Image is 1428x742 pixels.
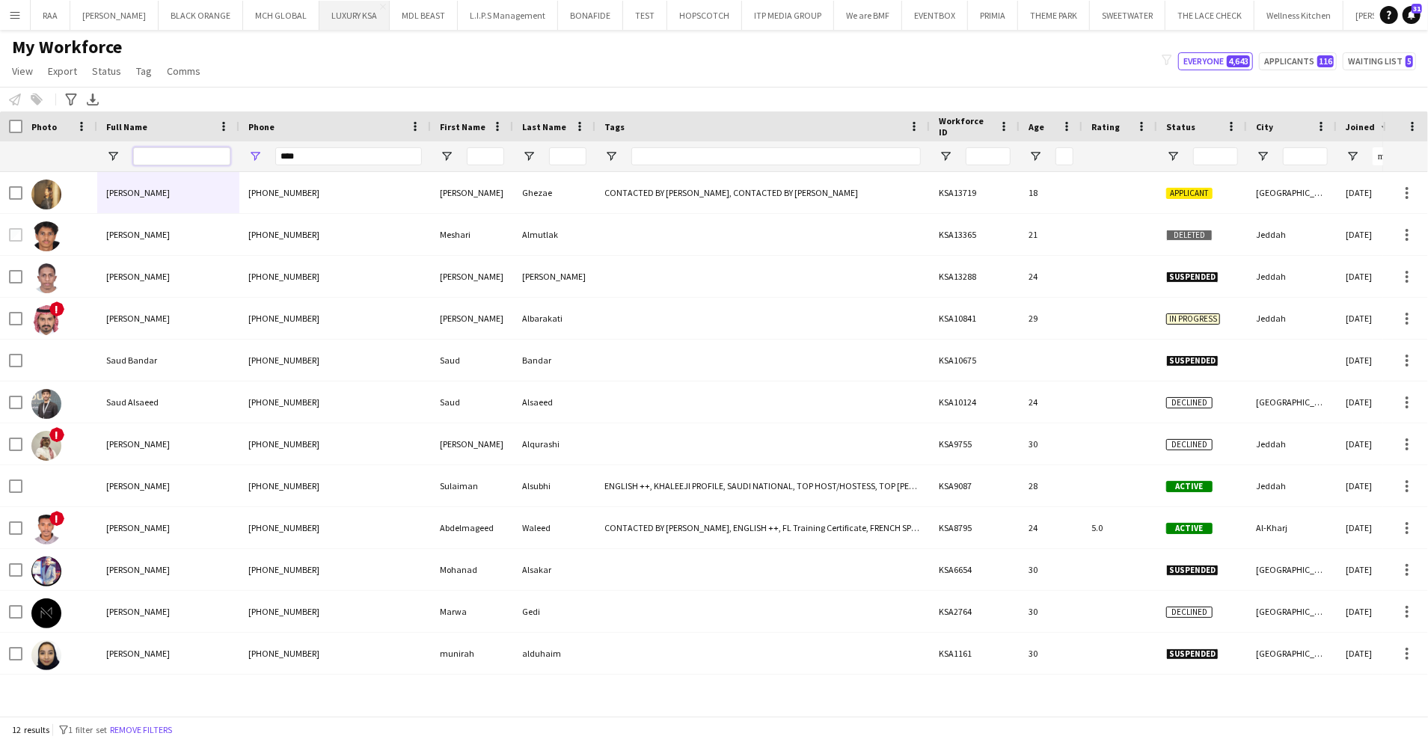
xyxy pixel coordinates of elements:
button: Open Filter Menu [1256,150,1269,163]
div: KSA8795 [930,507,1020,548]
img: Mohanad Alsakar [31,556,61,586]
a: Tag [130,61,158,81]
div: 5.0 [1082,507,1157,548]
div: 30 [1020,591,1082,632]
span: Last Name [522,121,566,132]
span: Age [1029,121,1044,132]
div: Ghezae [513,172,595,213]
span: Status [92,64,121,78]
div: [PHONE_NUMBER] [239,507,431,548]
div: Alqurashi [513,423,595,464]
input: Workforce ID Filter Input [966,147,1011,165]
div: [GEOGRAPHIC_DATA] [1247,591,1337,632]
div: [PERSON_NAME] [431,423,513,464]
div: [PERSON_NAME] [431,256,513,297]
img: Saud Alsaeed [31,389,61,419]
div: KSA9087 [930,465,1020,506]
span: My Workforce [12,36,122,58]
div: Abdelmageed [431,507,513,548]
div: Gedi [513,591,595,632]
img: Abdelmageed Waleed [31,515,61,545]
input: Last Name Filter Input [549,147,586,165]
input: Status Filter Input [1193,147,1238,165]
div: CONTACTED BY [PERSON_NAME], ENGLISH ++, FL Training Certificate, FRENCH SPEAKER, KHALEEJI PROFILE... [595,507,930,548]
div: Saud [431,340,513,381]
div: [DATE] [1337,549,1427,590]
span: Suspended [1166,355,1219,367]
button: EVENTBOX [902,1,968,30]
span: [PERSON_NAME] [106,480,170,491]
div: [DATE] [1337,172,1427,213]
div: Sulaiman [431,465,513,506]
div: Jeddah [1247,298,1337,339]
span: [PERSON_NAME] [106,438,170,450]
div: [DATE] [1337,423,1427,464]
span: [PERSON_NAME] [106,522,170,533]
div: Meshari [431,214,513,255]
div: 21 [1020,214,1082,255]
div: Jeddah [1247,465,1337,506]
div: 24 [1020,381,1082,423]
span: Workforce ID [939,115,993,138]
div: KSA9755 [930,423,1020,464]
span: Rating [1091,121,1120,132]
span: Phone [248,121,275,132]
button: PRIMIA [968,1,1018,30]
span: [PERSON_NAME] [106,648,170,659]
input: First Name Filter Input [467,147,504,165]
span: Declined [1166,439,1213,450]
div: Alsaeed [513,381,595,423]
button: MCH GLOBAL [243,1,319,30]
div: [DATE] [1337,256,1427,297]
button: Open Filter Menu [440,150,453,163]
div: [PHONE_NUMBER] [239,549,431,590]
img: Ahmad Alqurashi [31,431,61,461]
span: 5 [1406,55,1413,67]
div: KSA10124 [930,381,1020,423]
a: Status [86,61,127,81]
div: [PHONE_NUMBER] [239,256,431,297]
span: Full Name [106,121,147,132]
div: KSA1161 [930,633,1020,674]
div: [PHONE_NUMBER] [239,214,431,255]
div: [PERSON_NAME] [513,256,595,297]
input: Tags Filter Input [631,147,921,165]
button: L.I.P.S Management [458,1,558,30]
span: 116 [1317,55,1334,67]
div: [DATE] [1337,465,1427,506]
button: Applicants116 [1259,52,1337,70]
div: Saud [431,381,513,423]
div: KSA13288 [930,256,1020,297]
span: First Name [440,121,485,132]
img: Ahmed Albarakati [31,305,61,335]
span: City [1256,121,1273,132]
div: Alsubhi [513,465,595,506]
button: BONAFIDE [558,1,623,30]
div: [DATE] [1337,298,1427,339]
div: Waleed [513,507,595,548]
div: Jeddah [1247,256,1337,297]
button: Open Filter Menu [939,150,952,163]
button: THE LACE CHECK [1165,1,1254,30]
div: [DATE] [1337,633,1427,674]
div: [PHONE_NUMBER] [239,298,431,339]
div: [PHONE_NUMBER] [239,633,431,674]
div: alduhaim [513,633,595,674]
button: Open Filter Menu [1346,150,1359,163]
div: KSA6654 [930,549,1020,590]
span: Deleted [1166,230,1213,241]
span: Status [1166,121,1195,132]
div: Marwa [431,591,513,632]
span: Tag [136,64,152,78]
div: 30 [1020,423,1082,464]
button: RAA [31,1,70,30]
button: TEST [623,1,667,30]
input: Full Name Filter Input [133,147,230,165]
img: Sulaiman Alsubhi [31,473,61,503]
span: ! [49,511,64,526]
div: Mohanad [431,549,513,590]
img: Yousef Ali [31,263,61,293]
span: ! [49,301,64,316]
span: In progress [1166,313,1220,325]
button: BLACK ORANGE [159,1,243,30]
